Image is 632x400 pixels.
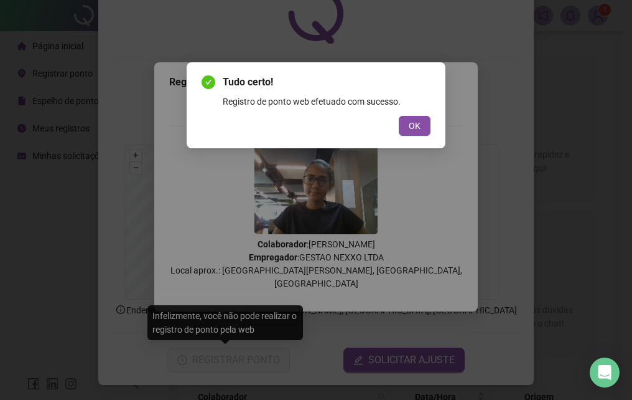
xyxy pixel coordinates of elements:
[223,75,430,90] span: Tudo certo!
[409,119,421,133] span: OK
[202,75,215,89] span: check-circle
[223,95,430,108] div: Registro de ponto web efetuado com sucesso.
[399,116,430,136] button: OK
[590,358,620,388] div: Open Intercom Messenger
